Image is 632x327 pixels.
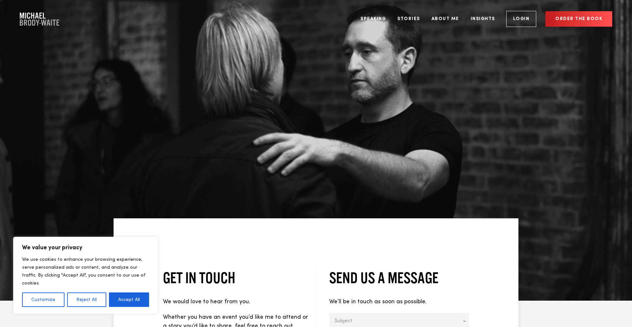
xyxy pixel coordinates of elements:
[329,269,438,286] span: SEND US A MESSAGE
[67,292,106,307] button: Reject All
[506,11,537,27] a: Login
[163,299,250,305] span: We would love to hear from you.
[329,299,427,305] span: We’ll be in touch as soon as possible.
[22,256,149,287] p: We use cookies to enhance your browsing experience, serve personalized ads or content, and analyz...
[392,7,425,31] a: Stories
[109,292,149,307] button: Accept All
[466,7,500,31] a: Insights
[355,7,391,31] a: Speaking
[427,7,464,31] a: About Me
[545,11,612,27] a: Order the book
[22,292,65,307] button: Customize
[20,13,59,26] a: Company Logo Company Logo
[22,244,149,252] p: We value your privacy
[163,269,235,286] span: GET IN TOUCH
[13,237,158,314] div: We value your privacy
